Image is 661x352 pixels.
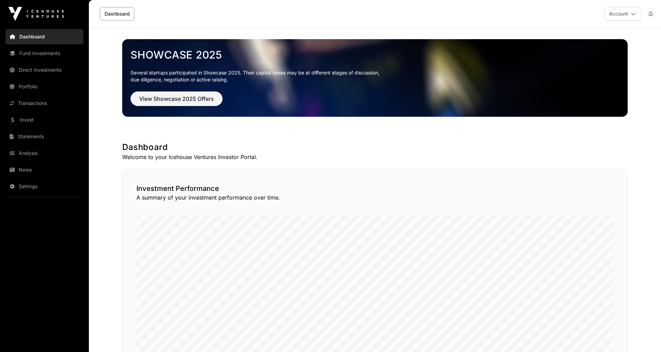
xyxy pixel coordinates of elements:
a: Portfolio [6,79,83,94]
a: Settings [6,179,83,194]
a: Statements [6,129,83,144]
a: Showcase 2025 [131,49,619,61]
p: Several startups participated in Showcase 2025. Their capital raises may be at different stages o... [131,69,619,83]
img: Showcase 2025 [122,39,628,117]
a: Analysis [6,146,83,161]
p: Welcome to your Icehouse Ventures Investor Portal. [122,153,628,161]
h1: Dashboard [122,142,628,153]
a: Direct Investments [6,62,83,78]
a: News [6,162,83,177]
button: View Showcase 2025 Offers [131,91,223,106]
a: Invest [6,112,83,127]
a: View Showcase 2025 Offers [131,98,223,105]
button: Account [604,7,642,21]
img: Icehouse Ventures Logo [8,7,64,21]
a: Fund Investments [6,46,83,61]
a: Dashboard [100,7,134,20]
iframe: Chat Widget [626,319,661,352]
a: Transactions [6,96,83,111]
a: Dashboard [6,29,83,44]
span: View Showcase 2025 Offers [139,95,214,103]
p: A summary of your investment performance over time. [136,193,613,202]
h2: Investment Performance [136,184,613,193]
